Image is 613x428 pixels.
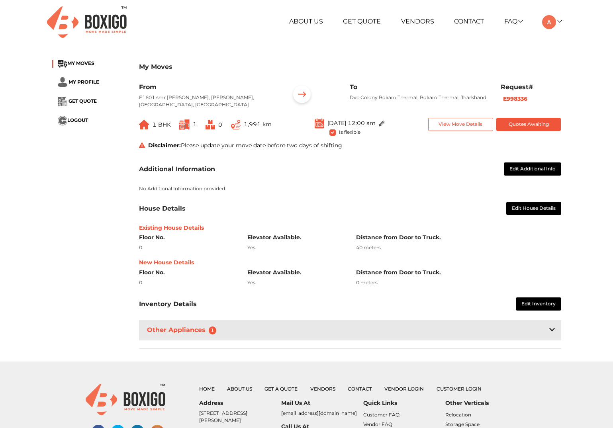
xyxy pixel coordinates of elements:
[445,400,527,407] h6: Other Verticals
[139,185,561,192] p: No Additional Information provided.
[133,141,567,150] div: Please update your move date before two days of shifting
[348,386,372,392] a: Contact
[401,18,434,25] a: Vendors
[247,244,344,251] div: Yes
[356,279,561,286] div: 0 meters
[58,98,97,104] a: ... GET QUOTE
[504,18,522,25] a: FAQ
[264,386,298,392] a: Get a Quote
[199,400,281,407] h6: Address
[58,78,99,84] a: ... MY PROFILE
[350,94,488,101] p: Dvc Colony Bokaro Thermal, Bokaro Thermal, Jharkhand
[139,244,236,251] div: 0
[356,234,561,241] h6: Distance from Door to Truck.
[58,116,88,125] button: ...LOGOUT
[504,162,561,176] button: Edit Additional Info
[58,116,67,125] img: ...
[339,128,360,135] span: Is flexible
[58,60,67,68] img: ...
[281,400,363,407] h6: Mail Us At
[139,120,149,129] img: ...
[501,83,561,91] h6: Request#
[445,421,480,427] a: Storage Space
[363,412,400,418] a: Customer FAQ
[47,6,127,38] img: Boxigo
[67,117,88,123] span: LOGOUT
[247,279,344,286] div: Yes
[139,205,186,212] h3: House Details
[69,78,99,84] span: MY PROFILE
[356,269,561,276] h6: Distance from Door to Truck.
[145,324,221,336] h3: Other Appliances
[384,386,424,392] a: Vendor Login
[428,118,493,131] button: View Move Details
[310,386,335,392] a: Vendors
[247,269,344,276] h6: Elevator Available.
[179,119,190,130] img: ...
[139,83,278,91] h6: From
[139,269,236,276] h6: Floor No.
[148,142,181,149] strong: Disclaimer:
[501,94,530,104] button: E998336
[496,118,561,131] button: Quotes Awaiting
[327,119,376,127] span: [DATE] 12:00 am
[199,386,215,392] a: Home
[454,18,484,25] a: Contact
[281,410,357,416] a: [EMAIL_ADDRESS][DOMAIN_NAME]
[139,279,236,286] div: 0
[199,410,281,424] p: [STREET_ADDRESS][PERSON_NAME]
[227,386,252,392] a: About Us
[247,234,344,241] h6: Elevator Available.
[58,97,67,106] img: ...
[139,165,215,173] h3: Additional Information
[363,400,445,407] h6: Quick Links
[86,384,165,415] img: boxigo_logo_small
[231,120,241,130] img: ...
[206,120,215,129] img: ...
[218,121,222,128] span: 0
[139,225,561,231] h6: Existing House Details
[58,77,67,87] img: ...
[343,18,381,25] a: Get Quote
[290,83,314,108] img: ...
[503,95,527,102] b: E998336
[437,386,482,392] a: Customer Login
[289,18,323,25] a: About Us
[193,121,197,128] span: 1
[139,94,278,108] p: E1601 smr [PERSON_NAME], [PERSON_NAME], [GEOGRAPHIC_DATA], [GEOGRAPHIC_DATA]
[379,121,385,127] img: ...
[139,234,236,241] h6: Floor No.
[516,297,561,311] button: Edit Inventory
[244,121,272,128] span: 1,991 km
[58,60,94,66] a: ...MY MOVES
[356,244,561,251] div: 40 meters
[506,202,561,215] button: Edit House Details
[350,83,488,91] h6: To
[363,421,392,427] a: Vendor FAQ
[69,98,97,104] span: GET QUOTE
[209,326,217,334] span: 1
[139,63,561,70] h3: My Moves
[153,121,171,128] span: 1 BHK
[315,118,324,129] img: ...
[139,300,197,308] h3: Inventory Details
[139,259,561,266] h6: New House Details
[445,412,471,418] a: Relocation
[67,60,94,66] span: MY MOVES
